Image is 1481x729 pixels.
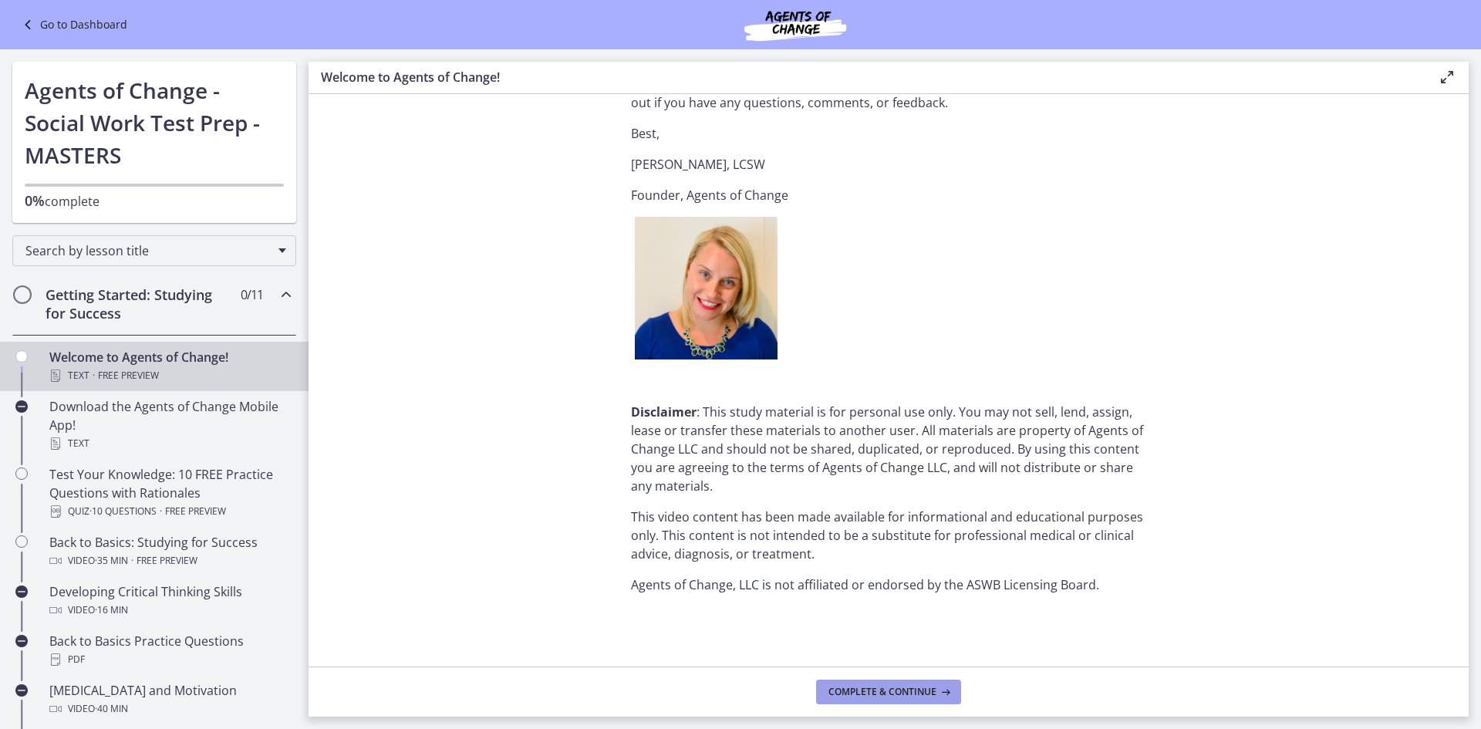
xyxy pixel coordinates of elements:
div: Text [49,434,290,453]
span: · 40 min [95,700,128,718]
p: Founder, Agents of Change [631,186,1146,204]
span: · 35 min [95,552,128,570]
span: Free preview [137,552,197,570]
p: complete [25,191,284,211]
h3: Welcome to Agents of Change! [321,68,1413,86]
div: Quiz [49,502,290,521]
div: Playbar [66,264,415,290]
h2: Getting Started: Studying for Success [46,285,234,322]
p: [PERSON_NAME], LCSW [631,155,1146,174]
div: Test Your Knowledge: 10 FREE Practice Questions with Rationales [49,465,290,521]
div: PDF [49,650,290,669]
span: · [93,366,95,385]
span: Free preview [165,502,226,521]
button: Fullscreen [484,264,515,290]
div: Search by lesson title [12,235,296,266]
div: Developing Critical Thinking Skills [49,582,290,619]
span: · 10 Questions [89,502,157,521]
div: Video [49,700,290,718]
p: Best, [631,124,1146,143]
span: · [131,552,133,570]
div: [MEDICAL_DATA] and Motivation [49,681,290,718]
img: Agents of Change Social Work Test Prep [703,6,888,43]
div: Welcome to Agents of Change! [49,348,290,385]
span: Free preview [98,366,159,385]
p: Agents of Change, LLC is not affiliated or endorsed by the ASWB Licensing Board. [631,575,1146,594]
p: : This study material is for personal use only. You may not sell, lend, assign, lease or transfer... [631,403,1146,495]
div: Back to Basics: Studying for Success [49,533,290,570]
div: Download the Agents of Change Mobile App! [49,397,290,453]
div: Text [49,366,290,385]
span: Search by lesson title [25,242,271,259]
span: · [160,502,162,521]
img: 1617799957543.jpg [635,217,778,359]
h1: Agents of Change - Social Work Test Prep - MASTERS [25,74,284,171]
div: Video [49,601,290,619]
span: · 16 min [95,601,128,619]
button: Show settings menu [454,264,484,290]
p: This video content has been made available for informational and educational purposes only. This ... [631,508,1146,563]
span: 0% [25,191,45,210]
span: Complete & continue [828,686,936,698]
button: Complete & continue [816,680,961,704]
strong: Disclaimer [631,403,697,420]
div: Video [49,552,290,570]
button: Play Video: c1o6hcmjueu5qasqsu00.mp4 [210,101,306,163]
a: Go to Dashboard [19,15,127,34]
button: Mute [423,264,454,290]
div: Back to Basics Practice Questions [49,632,290,669]
span: 0 / 11 [241,285,263,304]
